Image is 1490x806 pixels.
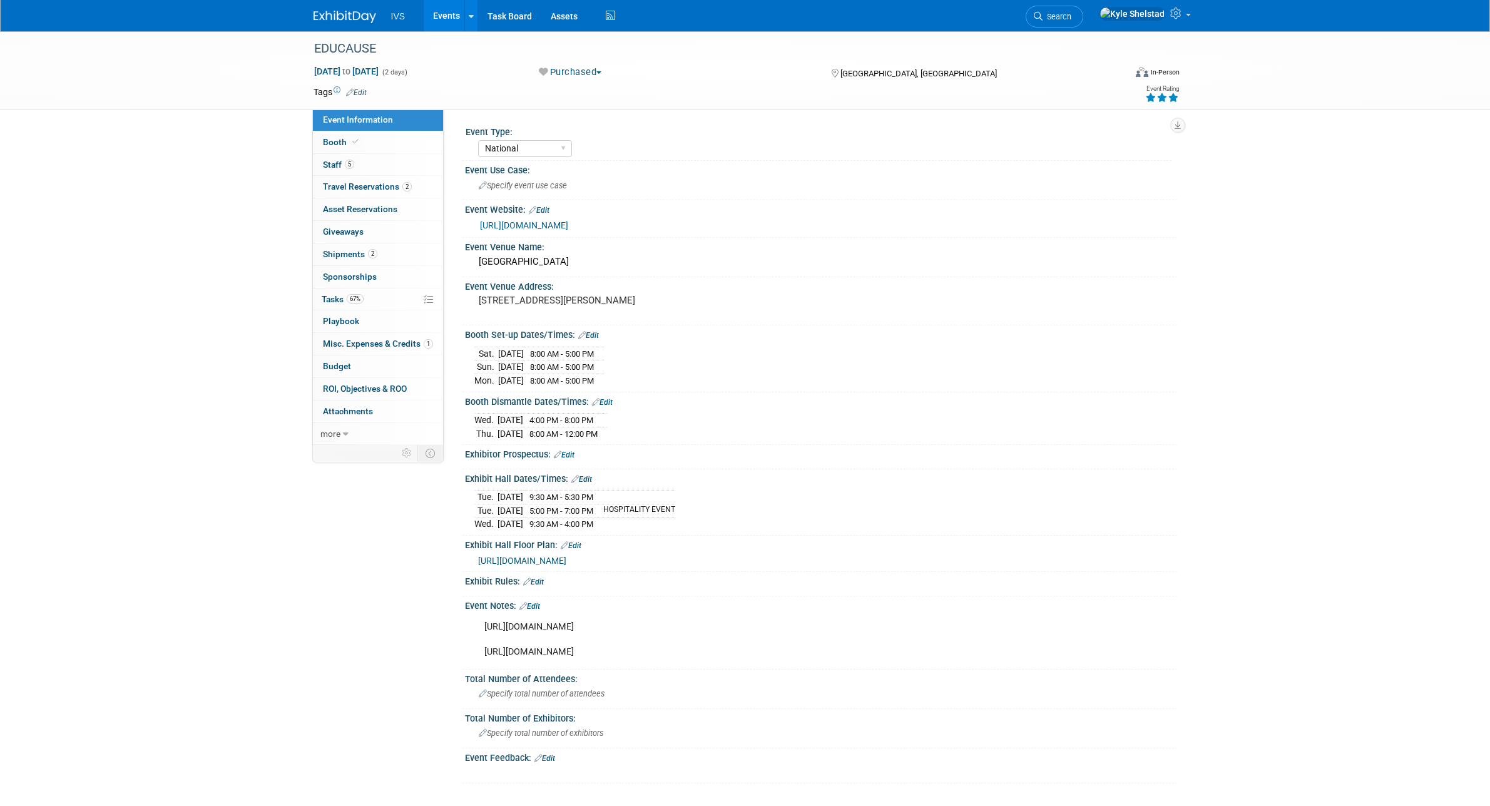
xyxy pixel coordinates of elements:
[323,204,397,214] span: Asset Reservations
[314,86,367,98] td: Tags
[519,602,540,611] a: Edit
[465,392,1177,409] div: Booth Dismantle Dates/Times:
[1136,67,1148,77] img: Format-Inperson.png
[474,414,498,427] td: Wed.
[480,220,568,230] a: [URL][DOMAIN_NAME]
[1051,65,1180,84] div: Event Format
[479,689,605,698] span: Specify total number of attendees
[313,355,443,377] a: Budget
[474,427,498,440] td: Thu.
[479,728,603,738] span: Specify total number of exhibitors
[592,398,613,407] a: Edit
[323,316,359,326] span: Playbook
[465,709,1177,725] div: Total Number of Exhibitors:
[352,138,359,145] i: Booth reservation complete
[561,541,581,550] a: Edit
[313,423,443,445] a: more
[465,596,1177,613] div: Event Notes:
[1026,6,1083,28] a: Search
[840,69,997,78] span: [GEOGRAPHIC_DATA], [GEOGRAPHIC_DATA]
[346,88,367,97] a: Edit
[534,66,606,79] button: Purchased
[534,754,555,763] a: Edit
[313,198,443,220] a: Asset Reservations
[474,347,498,360] td: Sat.
[498,347,524,360] td: [DATE]
[417,445,443,461] td: Toggle Event Tabs
[340,66,352,76] span: to
[465,200,1177,217] div: Event Website:
[1100,7,1165,21] img: Kyle Shelstad
[530,376,594,385] span: 8:00 AM - 5:00 PM
[313,221,443,243] a: Giveaways
[313,378,443,400] a: ROI, Objectives & ROO
[474,360,498,374] td: Sun.
[465,536,1177,552] div: Exhibit Hall Floor Plan:
[478,556,566,566] a: [URL][DOMAIN_NAME]
[529,429,598,439] span: 8:00 AM - 12:00 PM
[474,518,498,531] td: Wed.
[323,227,364,237] span: Giveaways
[465,277,1177,293] div: Event Venue Address:
[498,374,524,387] td: [DATE]
[474,252,1168,272] div: [GEOGRAPHIC_DATA]
[498,427,523,440] td: [DATE]
[323,384,407,394] span: ROI, Objectives & ROO
[554,451,574,459] a: Edit
[313,333,443,355] a: Misc. Expenses & Credits1
[310,38,1106,60] div: EDUCAUSE
[498,504,523,518] td: [DATE]
[323,339,433,349] span: Misc. Expenses & Credits
[313,243,443,265] a: Shipments2
[381,68,407,76] span: (2 days)
[529,416,593,425] span: 4:00 PM - 8:00 PM
[323,361,351,371] span: Budget
[465,238,1177,253] div: Event Venue Name:
[578,331,599,340] a: Edit
[323,272,377,282] span: Sponsorships
[347,294,364,304] span: 67%
[523,578,544,586] a: Edit
[529,519,593,529] span: 9:30 AM - 4:00 PM
[313,310,443,332] a: Playbook
[498,414,523,427] td: [DATE]
[476,615,1039,665] div: [URL][DOMAIN_NAME] [URL][DOMAIN_NAME]
[596,504,675,518] td: HOSPITALITY EVENT
[498,360,524,374] td: [DATE]
[402,182,412,191] span: 2
[498,491,523,504] td: [DATE]
[465,572,1177,588] div: Exhibit Rules:
[529,492,593,502] span: 9:30 AM - 5:30 PM
[323,181,412,191] span: Travel Reservations
[313,288,443,310] a: Tasks67%
[368,249,377,258] span: 2
[474,491,498,504] td: Tue.
[424,339,433,349] span: 1
[313,131,443,153] a: Booth
[323,249,377,259] span: Shipments
[465,161,1177,176] div: Event Use Case:
[314,11,376,23] img: ExhibitDay
[474,374,498,387] td: Mon.
[530,362,594,372] span: 8:00 AM - 5:00 PM
[313,176,443,198] a: Travel Reservations2
[465,445,1177,461] div: Exhibitor Prospectus:
[1150,68,1180,77] div: In-Person
[479,295,748,306] pre: [STREET_ADDRESS][PERSON_NAME]
[465,469,1177,486] div: Exhibit Hall Dates/Times:
[529,506,593,516] span: 5:00 PM - 7:00 PM
[345,160,354,169] span: 5
[465,325,1177,342] div: Booth Set-up Dates/Times:
[323,406,373,416] span: Attachments
[466,123,1171,138] div: Event Type:
[313,266,443,288] a: Sponsorships
[323,160,354,170] span: Staff
[396,445,418,461] td: Personalize Event Tab Strip
[474,504,498,518] td: Tue.
[322,294,364,304] span: Tasks
[529,206,549,215] a: Edit
[323,137,361,147] span: Booth
[323,115,393,125] span: Event Information
[313,154,443,176] a: Staff5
